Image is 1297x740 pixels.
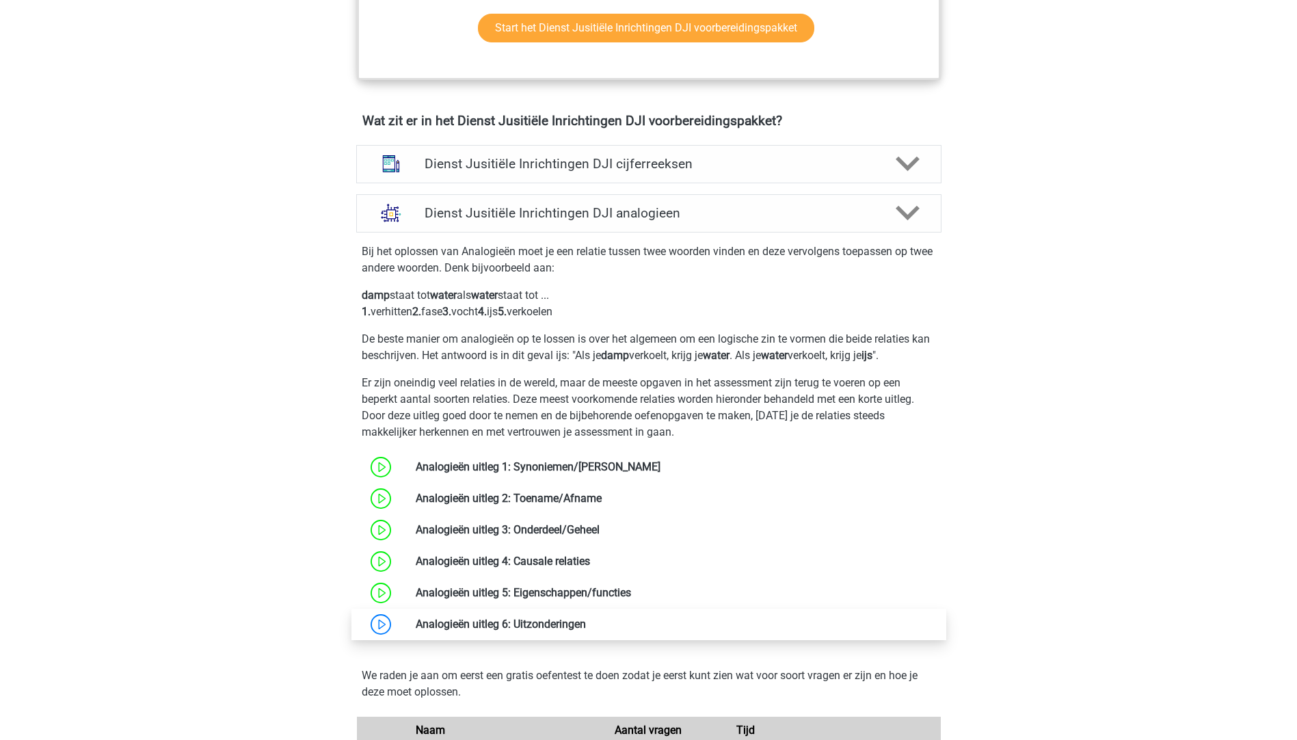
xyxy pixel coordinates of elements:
b: 1. [362,305,371,318]
b: damp [601,349,629,362]
b: water [761,349,788,362]
p: De beste manier om analogieën op te lossen is over het algemeen om een logische zin te vormen die... [362,331,936,364]
p: We raden je aan om eerst een gratis oefentest te doen zodat je eerst kunt zien wat voor soort vra... [362,668,936,700]
div: Analogieën uitleg 6: Uitzonderingen [405,616,941,633]
div: Analogieën uitleg 5: Eigenschappen/functies [405,585,941,601]
b: water [703,349,730,362]
b: ijs [861,349,872,362]
b: water [471,289,498,302]
b: 2. [412,305,421,318]
a: Start het Dienst Jusitiële Inrichtingen DJI voorbereidingspakket [478,14,814,42]
b: 5. [498,305,507,318]
div: Aantal vragen [600,722,697,739]
b: damp [362,289,390,302]
div: Tijd [697,722,794,739]
div: Analogieën uitleg 3: Onderdeel/Geheel [405,522,941,538]
p: Bij het oplossen van Analogieën moet je een relatie tussen twee woorden vinden en deze vervolgens... [362,243,936,276]
a: analogieen Dienst Jusitiële Inrichtingen DJI analogieen [351,194,947,233]
h4: Dienst Jusitiële Inrichtingen DJI cijferreeksen [425,156,872,172]
div: Naam [405,722,600,739]
a: cijferreeksen Dienst Jusitiële Inrichtingen DJI cijferreeksen [351,145,947,183]
div: Analogieën uitleg 2: Toename/Afname [405,490,941,507]
b: 4. [478,305,487,318]
img: analogieen [373,195,409,230]
p: staat tot als staat tot ... verhitten fase vocht ijs verkoelen [362,287,936,320]
b: water [430,289,457,302]
b: 3. [442,305,451,318]
p: Er zijn oneindig veel relaties in de wereld, maar de meeste opgaven in het assessment zijn terug ... [362,375,936,440]
div: Analogieën uitleg 1: Synoniemen/[PERSON_NAME] [405,459,941,475]
h4: Wat zit er in het Dienst Jusitiële Inrichtingen DJI voorbereidingspakket? [362,113,935,129]
img: cijferreeksen [373,146,409,181]
h4: Dienst Jusitiële Inrichtingen DJI analogieen [425,205,872,221]
div: Analogieën uitleg 4: Causale relaties [405,553,941,570]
